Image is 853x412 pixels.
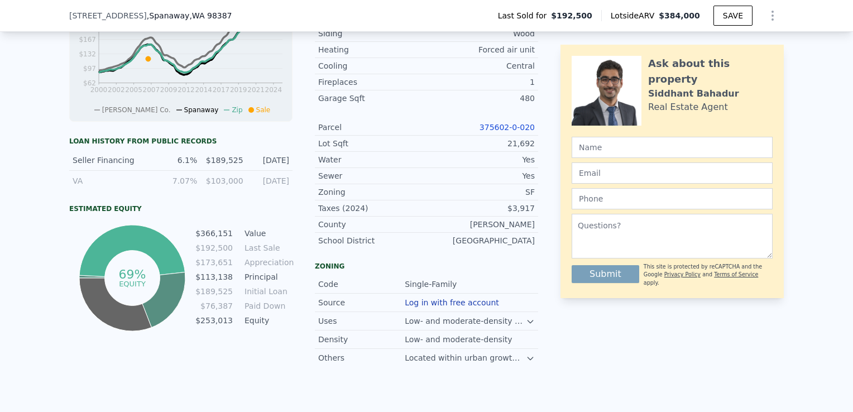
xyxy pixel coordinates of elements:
tspan: 2005 [125,86,142,94]
td: Value [242,227,293,239]
td: Paid Down [242,300,293,312]
div: 21,692 [426,138,535,149]
span: Sale [256,106,271,114]
div: 7.07% [158,175,197,186]
div: Source [318,297,405,308]
td: Principal [242,271,293,283]
span: , WA 98387 [189,11,232,20]
div: [DATE] [250,175,289,186]
div: Ask about this property [648,56,773,87]
div: Seller Financing [73,155,151,166]
div: Estimated Equity [69,204,293,213]
tspan: $62 [83,79,96,87]
div: Sewer [318,170,426,181]
tspan: 2024 [265,86,282,94]
tspan: 2019 [230,86,247,94]
div: Low- and moderate-density [405,334,514,345]
tspan: 2007 [143,86,160,94]
div: Yes [426,154,535,165]
td: Initial Loan [242,285,293,298]
div: Siddhant Bahadur [648,87,739,100]
td: $192,500 [195,242,233,254]
div: Fireplaces [318,76,426,88]
div: Heating [318,44,426,55]
div: SF [426,186,535,198]
div: Uses [318,315,405,327]
div: VA [73,175,151,186]
tspan: 2014 [195,86,212,94]
div: Others [318,352,405,363]
div: $189,525 [204,155,243,166]
div: 480 [426,93,535,104]
td: Equity [242,314,293,327]
span: [PERSON_NAME] Co. [102,106,171,114]
div: Low- and moderate-density single-family residential and compatible civic uses. [405,315,526,327]
span: $192,500 [551,10,592,21]
td: $189,525 [195,285,233,298]
tspan: $97 [83,65,96,73]
td: Appreciation [242,256,293,269]
div: Cooling [318,60,426,71]
tspan: 69% [118,267,146,281]
tspan: 2009 [160,86,178,94]
button: SAVE [713,6,753,26]
button: Submit [572,265,639,283]
div: County [318,219,426,230]
div: [DATE] [250,155,289,166]
td: Last Sale [242,242,293,254]
div: 6.1% [158,155,197,166]
a: Terms of Service [714,271,758,277]
div: Taxes (2024) [318,203,426,214]
td: $113,138 [195,271,233,283]
td: $366,151 [195,227,233,239]
div: School District [318,235,426,246]
div: Located within urban growth areas outside Employment, Urban, or Urban Districts. [405,352,526,363]
div: Code [318,279,405,290]
div: [GEOGRAPHIC_DATA] [426,235,535,246]
div: Wood [426,28,535,39]
span: $384,000 [659,11,700,20]
div: Central [426,60,535,71]
tspan: 2021 [247,86,265,94]
button: Show Options [761,4,784,27]
a: 375602-0-020 [480,123,535,132]
div: Real Estate Agent [648,100,728,114]
tspan: 2012 [178,86,195,94]
div: Yes [426,170,535,181]
div: Loan history from public records [69,137,293,146]
div: Siding [318,28,426,39]
tspan: 2000 [90,86,108,94]
div: Parcel [318,122,426,133]
div: Lot Sqft [318,138,426,149]
div: Density [318,334,405,345]
td: $76,387 [195,300,233,312]
input: Email [572,162,773,184]
tspan: $132 [79,50,96,58]
div: 1 [426,76,535,88]
div: Water [318,154,426,165]
div: Forced air unit [426,44,535,55]
div: [PERSON_NAME] [426,219,535,230]
input: Phone [572,188,773,209]
div: Single-Family [405,279,459,290]
tspan: equity [119,279,146,288]
button: Log in with free account [405,298,499,307]
span: , Spanaway [147,10,232,21]
a: Privacy Policy [664,271,701,277]
tspan: $167 [79,36,96,44]
span: [STREET_ADDRESS] [69,10,147,21]
div: Zoning [315,262,538,271]
tspan: 2017 [213,86,230,94]
div: Garage Sqft [318,93,426,104]
div: $103,000 [204,175,243,186]
div: This site is protected by reCAPTCHA and the Google and apply. [644,263,773,287]
span: Last Sold for [498,10,552,21]
div: $3,917 [426,203,535,214]
span: Spanaway [184,106,219,114]
span: Lotside ARV [611,10,659,21]
span: Zip [232,106,242,114]
td: $253,013 [195,314,233,327]
div: Zoning [318,186,426,198]
tspan: 2002 [108,86,125,94]
input: Name [572,137,773,158]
